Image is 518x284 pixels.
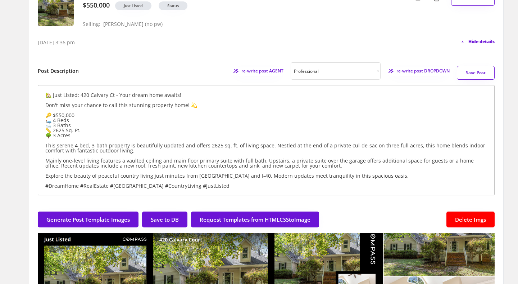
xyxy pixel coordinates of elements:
div: Selling: [PERSON_NAME] (no pw) [83,21,163,27]
button: Save to DB [142,212,187,227]
button: Request Templates from HTMLCSStoImage [191,212,319,227]
button: Status [159,1,187,10]
button: re-write post AGENT [233,67,283,76]
button: Save Post [457,66,495,80]
div: [DATE] 3:36 pm [38,39,75,46]
button: Hide details [460,39,495,45]
span: re-write post AGENT [241,69,283,73]
button: Delete Imgs [446,212,495,227]
div: $550,000 [83,1,110,9]
button: Just Listed [115,1,151,10]
h6: Post Description [38,67,79,75]
button: Generate Post Template Images [38,212,138,227]
span: re-write post DROPDOWN [396,69,450,73]
span: Hide details [468,40,495,44]
button: re-write post DROPDOWN [388,67,450,76]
